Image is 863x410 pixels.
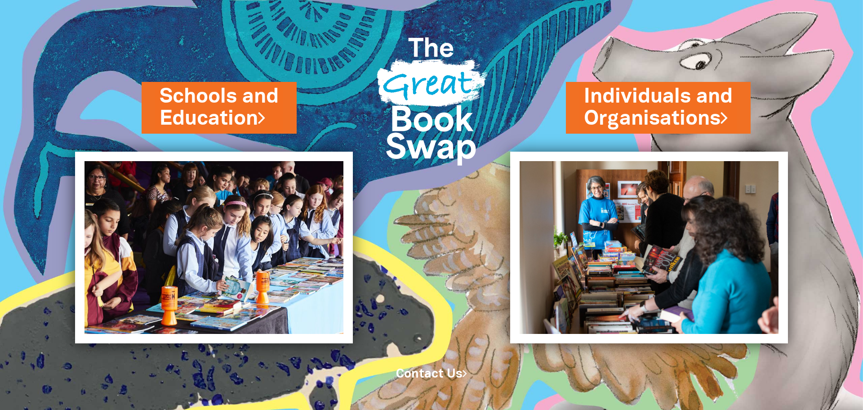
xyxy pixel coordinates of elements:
[396,369,467,380] a: Contact Us
[510,152,788,343] img: Individuals and Organisations
[160,82,279,133] a: Schools andEducation
[75,152,353,343] img: Schools and Education
[584,82,733,133] a: Individuals andOrganisations
[366,11,497,184] img: Great Bookswap logo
